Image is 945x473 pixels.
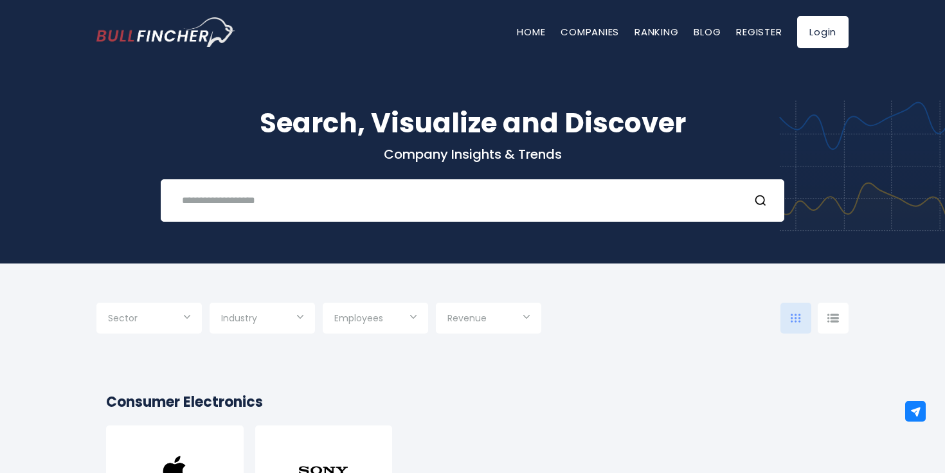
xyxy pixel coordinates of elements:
[634,25,678,39] a: Ranking
[108,308,190,331] input: Selection
[106,391,839,413] h2: Consumer Electronics
[447,308,530,331] input: Selection
[96,146,849,163] p: Company Insights & Trends
[96,103,849,143] h1: Search, Visualize and Discover
[447,312,487,324] span: Revenue
[791,314,801,323] img: icon-comp-grid.svg
[221,308,303,331] input: Selection
[96,17,235,47] img: Bullfincher logo
[694,25,721,39] a: Blog
[827,314,839,323] img: icon-comp-list-view.svg
[96,17,235,47] a: Go to homepage
[797,16,849,48] a: Login
[517,25,545,39] a: Home
[754,192,771,209] button: Search
[736,25,782,39] a: Register
[334,308,417,331] input: Selection
[561,25,619,39] a: Companies
[221,312,257,324] span: Industry
[334,312,383,324] span: Employees
[108,312,138,324] span: Sector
